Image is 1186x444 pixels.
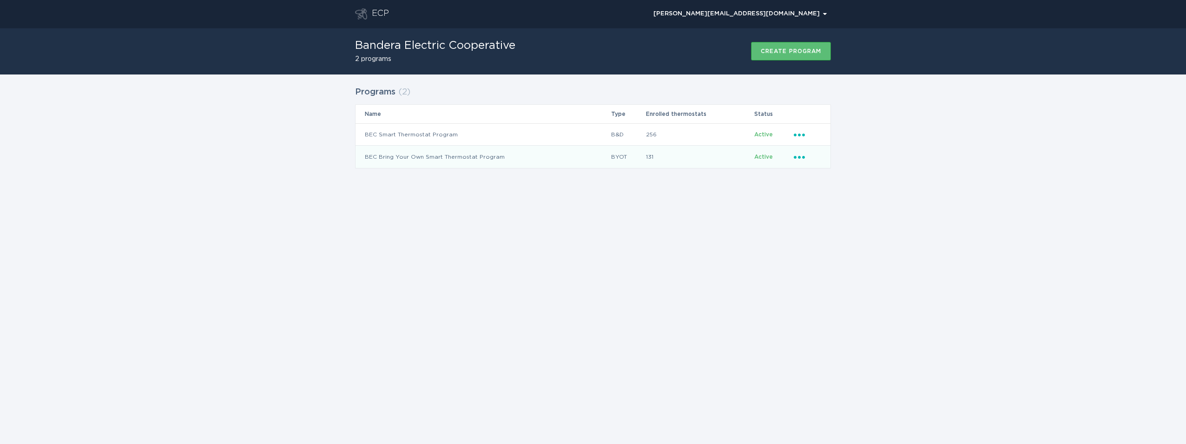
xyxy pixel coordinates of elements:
[372,8,389,20] div: ECP
[649,7,831,21] button: Open user account details
[355,8,367,20] button: Go to dashboard
[356,146,611,168] td: BEC Bring Your Own Smart Thermostat Program
[356,105,830,123] tr: Table Headers
[653,11,827,17] div: [PERSON_NAME][EMAIL_ADDRESS][DOMAIN_NAME]
[611,105,646,123] th: Type
[356,123,611,146] td: BEC Smart Thermostat Program
[355,56,515,62] h2: 2 programs
[761,48,821,54] div: Create program
[754,132,773,137] span: Active
[646,123,754,146] td: 256
[355,84,395,101] h2: Programs
[754,105,793,123] th: Status
[356,123,830,146] tr: f33ceaee3fcb4cf7af107bc98b93423d
[398,88,410,96] span: ( 2 )
[754,154,773,160] span: Active
[646,146,754,168] td: 131
[356,146,830,168] tr: ae16546651324272bfc7927687d2fa4e
[646,105,754,123] th: Enrolled thermostats
[611,123,646,146] td: B&D
[649,7,831,21] div: Popover menu
[356,105,611,123] th: Name
[611,146,646,168] td: BYOT
[794,152,821,162] div: Popover menu
[751,42,831,61] button: Create program
[355,40,515,51] h1: Bandera Electric Cooperative
[794,129,821,140] div: Popover menu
